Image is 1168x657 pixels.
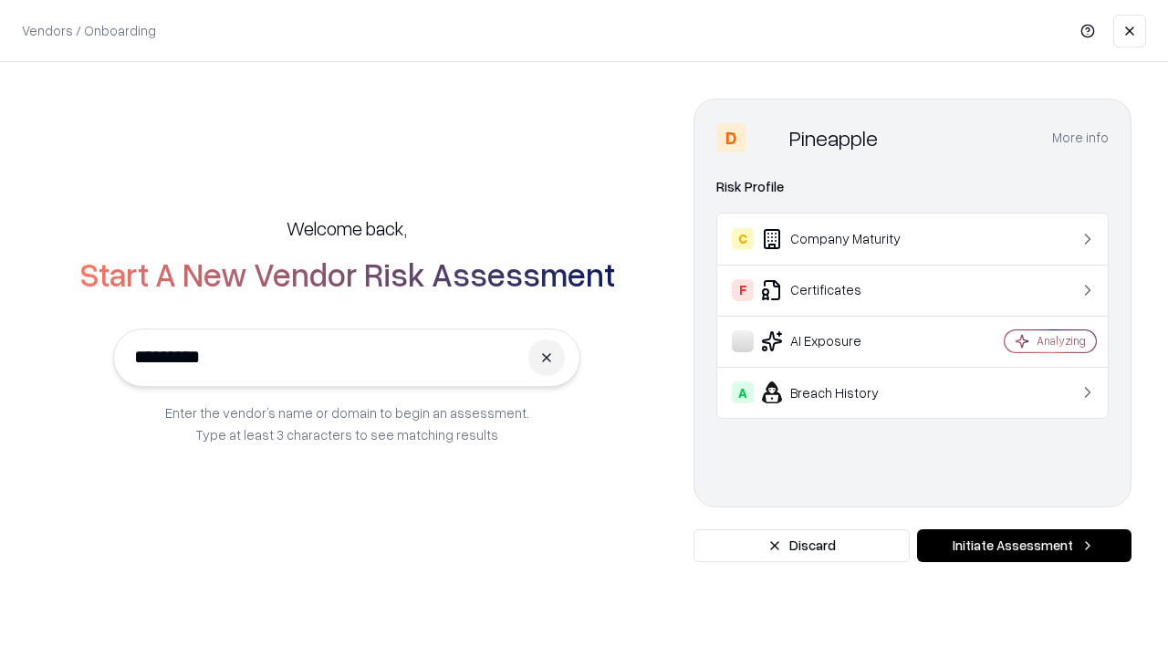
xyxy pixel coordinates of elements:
[165,401,529,445] p: Enter the vendor’s name or domain to begin an assessment. Type at least 3 characters to see match...
[79,255,615,292] h2: Start A New Vendor Risk Assessment
[287,215,407,241] h5: Welcome back,
[917,529,1131,562] button: Initiate Assessment
[732,381,754,403] div: A
[1037,333,1086,349] div: Analyzing
[22,21,156,40] p: Vendors / Onboarding
[789,123,878,152] div: Pineapple
[693,529,910,562] button: Discard
[732,381,950,403] div: Breach History
[753,123,782,152] img: Pineapple
[716,176,1109,198] div: Risk Profile
[1052,121,1109,154] button: More info
[732,279,950,301] div: Certificates
[732,330,950,352] div: AI Exposure
[732,228,950,250] div: Company Maturity
[732,279,754,301] div: F
[732,228,754,250] div: C
[716,123,746,152] div: D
